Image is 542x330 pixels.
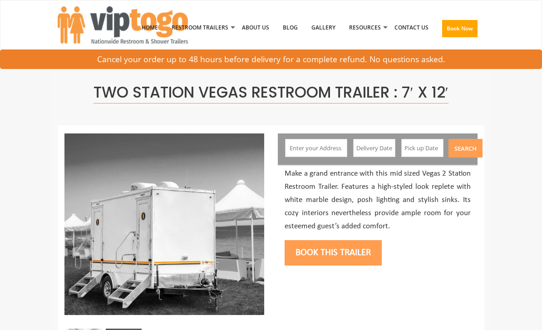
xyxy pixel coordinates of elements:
[64,133,264,315] img: Side view of two station restroom trailer with separate doors for males and females
[165,4,235,51] a: Restroom Trailers
[448,139,483,158] button: Search
[235,4,276,51] a: About Us
[285,167,471,233] p: Make a grand entrance with this mid sized Vegas 2 Station Restroom Trailer. Features a high-style...
[342,4,388,51] a: Resources
[276,4,305,51] a: Blog
[58,6,188,44] img: VIPTOGO
[506,294,542,330] button: Live Chat
[435,4,484,57] a: Book Now
[94,82,448,103] span: Two Station Vegas Restroom Trailer : 7′ x 12′
[285,240,382,266] button: Book this trailer
[305,4,342,51] a: Gallery
[401,139,444,157] input: Pick up Date
[388,4,435,51] a: Contact Us
[285,139,347,157] input: Enter your Address
[442,20,478,37] button: Book Now
[135,4,165,51] a: Home
[353,139,396,157] input: Delivery Date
